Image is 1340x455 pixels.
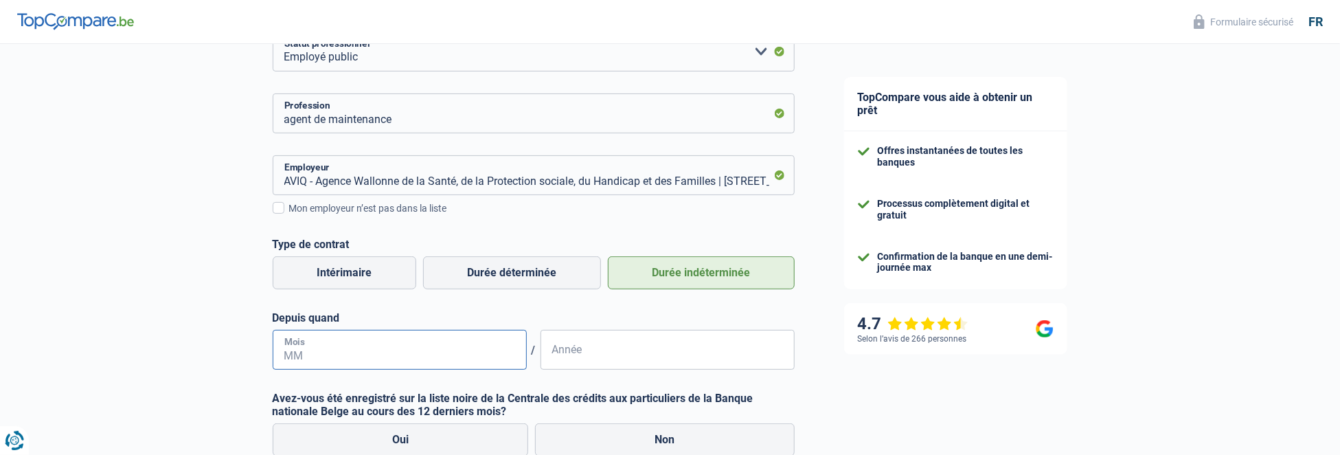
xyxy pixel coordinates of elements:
[858,334,967,344] div: Selon l’avis de 266 personnes
[273,155,795,195] input: Cherchez votre employeur
[273,330,527,370] input: MM
[541,330,795,370] input: AAAA
[273,311,795,324] label: Depuis quand
[273,392,795,418] label: Avez-vous été enregistré sur la liste noire de la Centrale des crédits aux particuliers de la Ban...
[273,238,795,251] label: Type de contrat
[858,314,968,334] div: 4.7
[17,13,134,30] img: TopCompare Logo
[1185,10,1302,33] button: Formulaire sécurisé
[878,198,1054,221] div: Processus complètement digital et gratuit
[844,77,1067,131] div: TopCompare vous aide à obtenir un prêt
[1308,14,1323,30] div: fr
[273,256,416,289] label: Intérimaire
[878,251,1054,274] div: Confirmation de la banque en une demi-journée max
[423,256,601,289] label: Durée déterminée
[608,256,795,289] label: Durée indéterminée
[527,344,541,357] span: /
[289,201,795,216] div: Mon employeur n’est pas dans la liste
[878,145,1054,168] div: Offres instantanées de toutes les banques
